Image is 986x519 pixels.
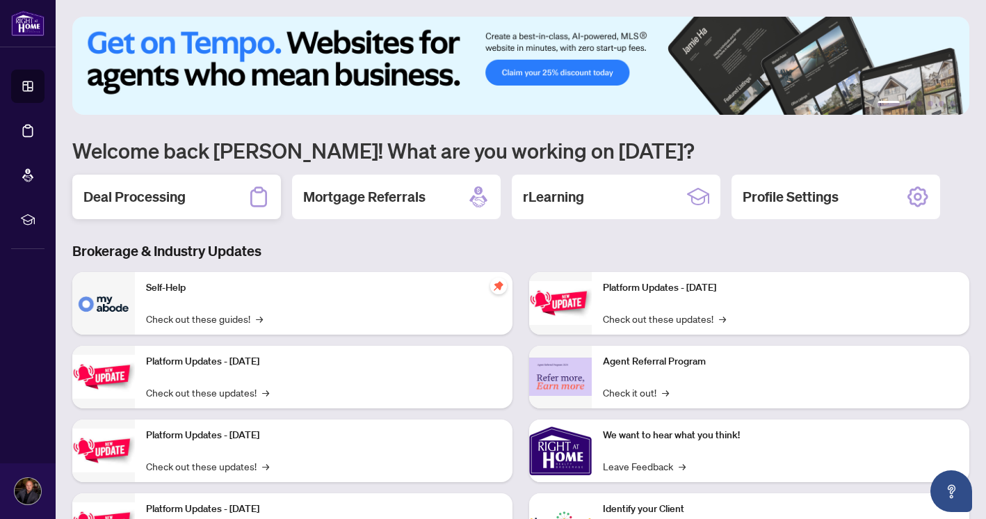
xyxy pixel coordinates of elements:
[256,311,263,326] span: →
[662,385,669,400] span: →
[719,311,726,326] span: →
[603,428,958,443] p: We want to hear what you think!
[603,354,958,369] p: Agent Referral Program
[529,420,592,482] img: We want to hear what you think!
[878,101,900,106] button: 1
[603,458,686,474] a: Leave Feedback→
[146,385,269,400] a: Check out these updates!→
[603,280,958,296] p: Platform Updates - [DATE]
[679,458,686,474] span: →
[72,355,135,399] img: Platform Updates - September 16, 2025
[146,502,501,517] p: Platform Updates - [DATE]
[262,385,269,400] span: →
[490,278,507,294] span: pushpin
[72,429,135,472] img: Platform Updates - July 21, 2025
[146,311,263,326] a: Check out these guides!→
[529,358,592,396] img: Agent Referral Program
[523,187,584,207] h2: rLearning
[950,101,955,106] button: 6
[146,428,501,443] p: Platform Updates - [DATE]
[262,458,269,474] span: →
[905,101,911,106] button: 2
[72,137,969,163] h1: Welcome back [PERSON_NAME]! What are you working on [DATE]?
[303,187,426,207] h2: Mortgage Referrals
[146,354,501,369] p: Platform Updates - [DATE]
[928,101,933,106] button: 4
[72,17,969,115] img: Slide 0
[916,101,922,106] button: 3
[939,101,944,106] button: 5
[603,311,726,326] a: Check out these updates!→
[603,385,669,400] a: Check it out!→
[72,241,969,261] h3: Brokerage & Industry Updates
[529,281,592,325] img: Platform Updates - June 23, 2025
[72,272,135,335] img: Self-Help
[146,458,269,474] a: Check out these updates!→
[603,502,958,517] p: Identify your Client
[743,187,839,207] h2: Profile Settings
[930,470,972,512] button: Open asap
[83,187,186,207] h2: Deal Processing
[146,280,501,296] p: Self-Help
[15,478,41,504] img: Profile Icon
[11,10,45,36] img: logo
